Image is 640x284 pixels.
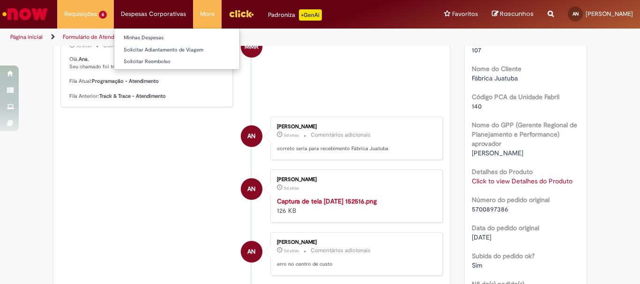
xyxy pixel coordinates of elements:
time: 25/09/2025 15:29:10 [284,132,299,138]
span: [DATE] [472,233,491,241]
p: erro no centro de custo [277,261,433,268]
b: Detalhes do Produto [472,167,533,176]
span: Despesas Corporativas [121,9,186,19]
b: Número do pedido original [472,196,550,204]
small: Comentários adicionais [311,247,371,255]
div: Padroniza [268,9,322,21]
b: Data do pedido original [472,224,539,232]
small: Comentários adicionais [103,42,163,50]
a: Minhas Despesas [114,33,239,43]
span: AN [247,240,255,263]
span: Sim [472,261,483,269]
span: AN [573,11,579,17]
small: Comentários adicionais [311,131,371,139]
span: [PERSON_NAME] [586,10,633,18]
b: Track & Trace - Atendimento [99,93,166,100]
ul: Despesas Corporativas [114,28,240,70]
span: Favoritos [452,9,478,19]
b: Ana [79,56,88,63]
p: +GenAi [299,9,322,21]
div: Ana Paula Notaro [241,178,262,200]
a: Formulário de Atendimento [63,33,132,41]
span: 5d atrás [284,248,299,254]
span: 5d atrás [284,132,299,138]
b: Nome do Cliente [472,65,521,73]
b: Programação - Atendimento [92,78,159,85]
span: Rascunhos [500,9,534,18]
div: Ana Paula Notaro [241,125,262,147]
b: Código PCA da Unidade Fabril [472,93,559,101]
p: correto seria para recebimento Fábrica Juatuba [277,145,433,153]
a: Solicitar Adiantamento de Viagem [114,45,239,55]
span: MMR [245,36,259,58]
a: Rascunhos [492,10,534,19]
img: click_logo_yellow_360x200.png [229,7,254,21]
time: 25/09/2025 15:26:05 [284,185,299,191]
a: Página inicial [10,33,43,41]
span: 107 [472,46,481,54]
span: 140 [472,102,482,110]
img: ServiceNow [1,5,49,23]
span: 5700897386 [472,205,508,213]
ul: Trilhas de página [7,29,420,46]
span: [PERSON_NAME] [472,149,523,157]
p: Olá, , Seu chamado foi transferido de fila. Fila Atual: Fila Anterior: [69,56,225,100]
div: Matheus Maia Rocha [241,36,262,58]
time: 25/09/2025 15:33:07 [76,43,91,49]
div: [PERSON_NAME] [277,124,433,130]
div: Ana Paula Notaro [241,241,262,262]
span: AN [247,125,255,147]
b: Nome do GPP (Gerente Regional de Planejamento e Performance) aprovador [472,121,577,148]
span: 5d atrás [76,43,91,49]
span: 5d atrás [284,185,299,191]
span: 6 [99,11,107,19]
span: Fábrica Juatuba [472,74,518,82]
span: More [200,9,215,19]
div: [PERSON_NAME] [277,240,433,245]
div: 126 KB [277,197,433,215]
b: Subida do pedido ok? [472,252,535,260]
a: Click to view Detalhes do Produto [472,177,573,185]
a: Solicitar Reembolso [114,57,239,67]
div: [PERSON_NAME] [277,177,433,182]
span: Requisições [64,9,97,19]
time: 25/09/2025 15:25:49 [284,248,299,254]
span: AN [247,178,255,200]
a: Captura de tela [DATE] 152516.png [277,197,377,205]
